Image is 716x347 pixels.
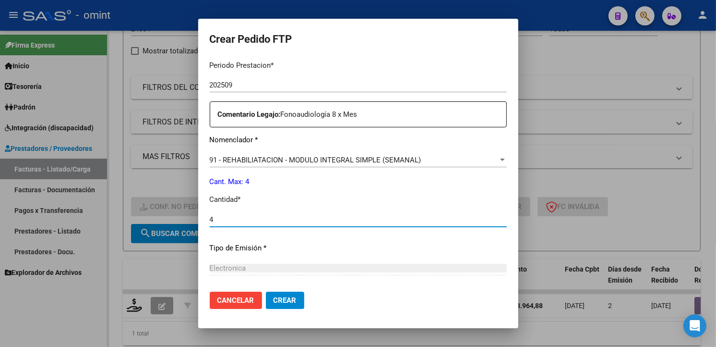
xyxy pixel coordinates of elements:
[683,314,706,337] div: Open Intercom Messenger
[210,135,507,146] p: Nomenclador *
[210,156,421,164] span: 91 - REHABILIATACION - MODULO INTEGRAL SIMPLE (SEMANAL)
[266,292,304,309] button: Crear
[210,30,507,49] h2: Crear Pedido FTP
[210,60,507,71] p: Periodo Prestacion
[210,243,507,254] p: Tipo de Emisión *
[217,296,254,305] span: Cancelar
[218,109,506,120] p: Fonoaudiología 8 x Mes
[218,110,281,119] strong: Comentario Legajo:
[274,296,297,305] span: Crear
[210,194,507,205] p: Cantidad
[210,292,262,309] button: Cancelar
[210,264,246,273] span: Electronica
[210,176,507,187] p: Cant. Max: 4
